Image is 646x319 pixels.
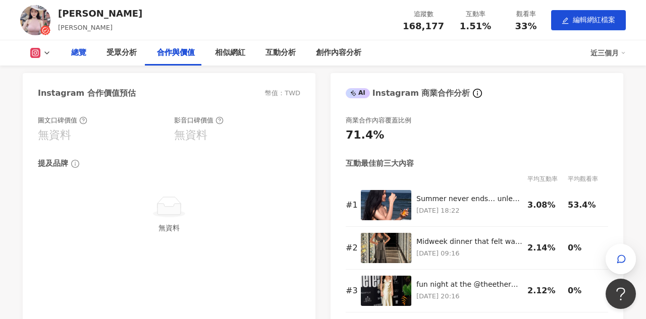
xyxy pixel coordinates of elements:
p: [DATE] 09:16 [416,248,522,259]
div: 近三個月 [590,45,626,61]
div: 圖文口碑價值 [38,116,87,125]
div: 無資料 [38,127,71,143]
span: 1.51% [460,21,491,31]
div: 合作與價值 [157,47,195,59]
div: [PERSON_NAME] [58,7,142,20]
img: KOL Avatar [20,5,50,35]
div: # 3 [346,285,356,296]
span: [PERSON_NAME] [58,24,113,31]
div: Instagram 合作價值預估 [38,88,136,99]
div: AI [346,88,370,98]
div: 平均互動率 [527,174,568,184]
div: 互動最佳前三大內容 [346,158,414,169]
span: 編輯網紅檔案 [573,16,615,24]
div: # 2 [346,242,356,253]
button: edit編輯網紅檔案 [551,10,626,30]
div: 53.4% [568,200,603,211]
span: 33% [515,21,536,31]
div: 幣值：TWD [265,89,300,98]
span: 168,177 [403,21,444,31]
img: Midweek dinner that felt way too good to be a Wednesday. Used to walk past Hutong after work all ... [361,233,411,263]
iframe: Help Scout Beacon - Open [606,279,636,309]
div: 71.4% [346,127,384,143]
div: 觀看率 [507,9,545,19]
div: 互動分析 [265,47,296,59]
div: 2.12% [527,285,563,296]
div: 影音口碑價值 [174,116,224,125]
div: 0% [568,242,603,253]
div: 商業合作內容覆蓋比例 [346,116,411,125]
div: 平均觀看率 [568,174,608,184]
div: fun night at the @theetherealshow Gala 📷 @nelmo_ehh #gala #galanight #nycthingstodo #fun [416,280,522,290]
div: # 1 [346,200,356,211]
div: Instagram 商業合作分析 [346,88,470,99]
p: [DATE] 18:22 [416,205,522,216]
div: 相似網紅 [215,47,245,59]
span: edit [562,17,569,24]
div: 提及品牌 [38,158,68,169]
div: 追蹤數 [403,9,444,19]
div: 2.14% [527,242,563,253]
div: Summer never ends… unless the wave takes it away My new favorite from @maisonmargielafragrances s... [416,194,522,204]
div: 3.08% [527,200,563,211]
div: 受眾分析 [106,47,137,59]
p: [DATE] 20:16 [416,291,522,302]
div: 0% [568,285,603,296]
span: info-circle [471,87,483,99]
span: info-circle [70,158,81,169]
div: 創作內容分析 [316,47,361,59]
div: 無資料 [42,222,296,233]
div: Midweek dinner that felt way too good to be a [DATE]. Used to walk past [GEOGRAPHIC_DATA] after w... [416,237,522,247]
img: Summer never ends… unless the wave takes it away My new favorite from @maisonmargielafragrances s... [361,190,411,220]
div: 互動率 [456,9,495,19]
div: 總覽 [71,47,86,59]
img: fun night at the @theetherealshow Gala 📷 @nelmo_ehh #gala #galanight #nycthingstodo #fun [361,276,411,306]
div: 無資料 [174,127,207,143]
